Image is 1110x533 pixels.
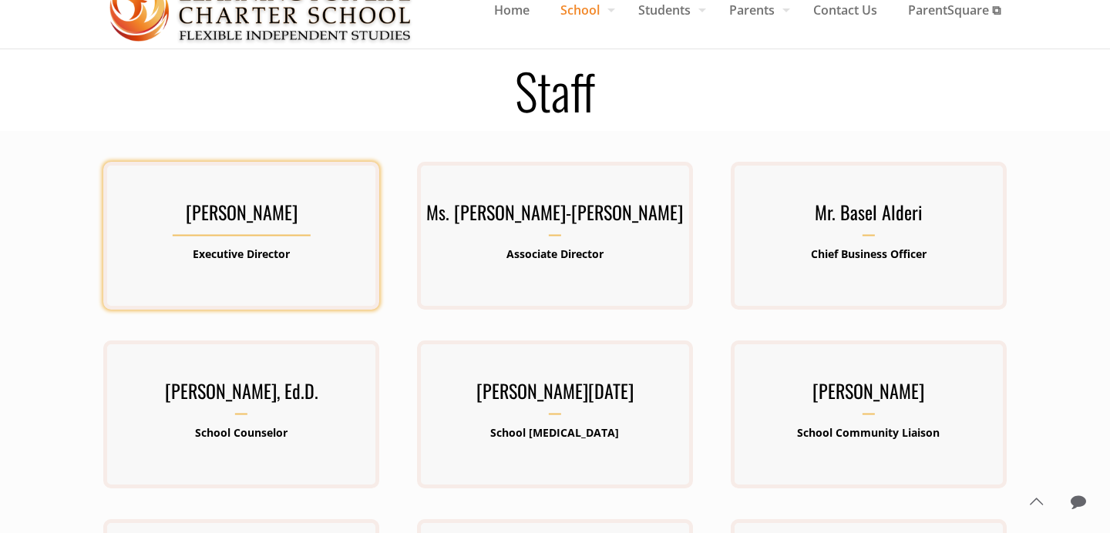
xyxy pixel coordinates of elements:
b: Executive Director [193,246,290,261]
b: School [MEDICAL_DATA] [490,425,619,440]
h3: [PERSON_NAME] [103,196,379,236]
b: Chief Business Officer [811,246,927,261]
h1: Staff [85,65,1025,115]
a: Back to top icon [1020,485,1052,518]
h3: [PERSON_NAME] [731,375,1007,415]
b: School Community Liaison [797,425,940,440]
b: School Counselor [195,425,288,440]
h3: [PERSON_NAME], Ed.D. [103,375,379,415]
h3: Mr. Basel Alderi [731,196,1007,236]
h3: Ms. [PERSON_NAME]-[PERSON_NAME] [417,196,693,236]
b: Associate Director [506,246,604,261]
h3: [PERSON_NAME][DATE] [417,375,693,415]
